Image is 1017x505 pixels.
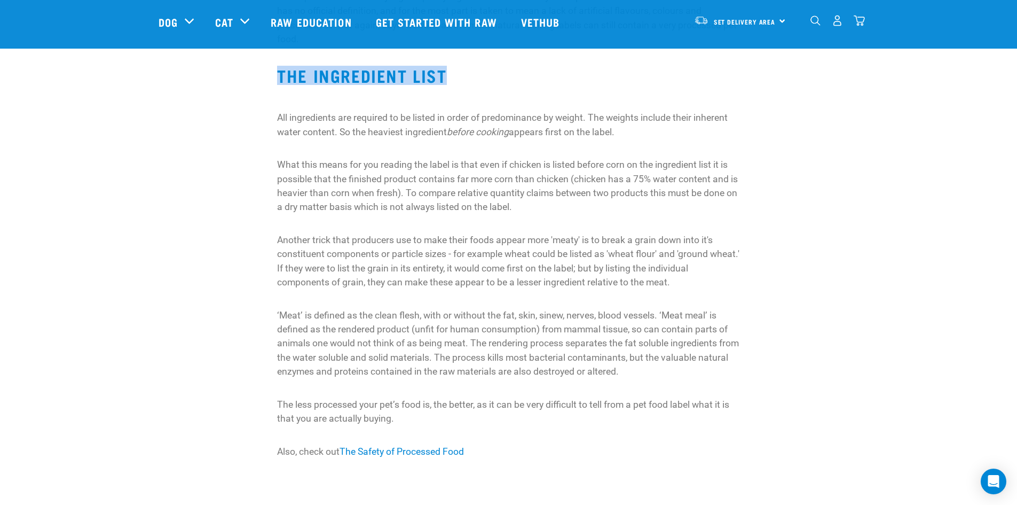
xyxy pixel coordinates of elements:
[277,398,740,426] p: The less processed your pet’s food is, the better, as it can be very difficult to tell from a pet...
[159,14,178,30] a: Dog
[277,66,740,85] h2: THE INGREDIENT LIST
[277,308,740,379] p: ‘Meat’ is defined as the clean flesh, with or without the fat, skin, sinew, nerves, blood vessels...
[981,469,1006,494] div: Open Intercom Messenger
[277,445,740,459] p: Also, check out
[447,127,509,137] em: before cooking
[260,1,365,43] a: Raw Education
[854,15,865,26] img: home-icon@2x.png
[810,15,821,26] img: home-icon-1@2x.png
[340,446,464,457] a: The Safety of Processed Food
[215,14,233,30] a: Cat
[714,20,776,24] span: Set Delivery Area
[694,15,708,25] img: van-moving.png
[277,111,740,139] p: All ingredients are required to be listed in order of predominance by weight. The weights include...
[832,15,843,26] img: user.png
[510,1,573,43] a: Vethub
[277,158,740,214] p: What this means for you reading the label is that even if chicken is listed before corn on the in...
[365,1,510,43] a: Get started with Raw
[277,233,740,290] p: Another trick that producers use to make their foods appear more 'meaty' is to break a grain down...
